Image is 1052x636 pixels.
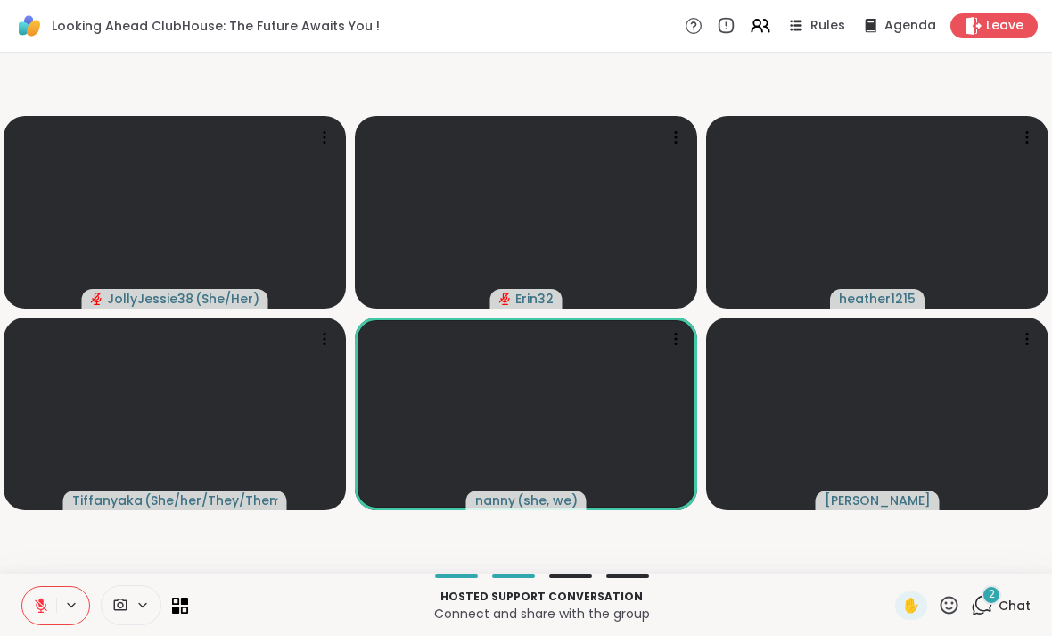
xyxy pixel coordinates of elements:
[517,491,578,509] span: ( she, we )
[107,290,193,308] span: JollyJessie38
[884,17,936,35] span: Agenda
[810,17,845,35] span: Rules
[52,17,380,35] span: Looking Ahead ClubHouse: The Future Awaits You !
[199,605,884,623] p: Connect and share with the group
[195,290,259,308] span: ( She/Her )
[14,11,45,41] img: ShareWell Logomark
[91,293,103,305] span: audio-muted
[515,290,554,308] span: Erin32
[499,293,512,305] span: audio-muted
[986,17,1023,35] span: Leave
[989,587,995,602] span: 2
[475,491,515,509] span: nanny
[199,589,884,605] p: Hosted support conversation
[72,491,143,509] span: Tiffanyaka
[999,597,1031,615] span: Chat
[825,491,931,509] span: [PERSON_NAME]
[839,290,916,308] span: heather1215
[144,491,278,509] span: ( She/her/They/Them )
[902,595,920,616] span: ✋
